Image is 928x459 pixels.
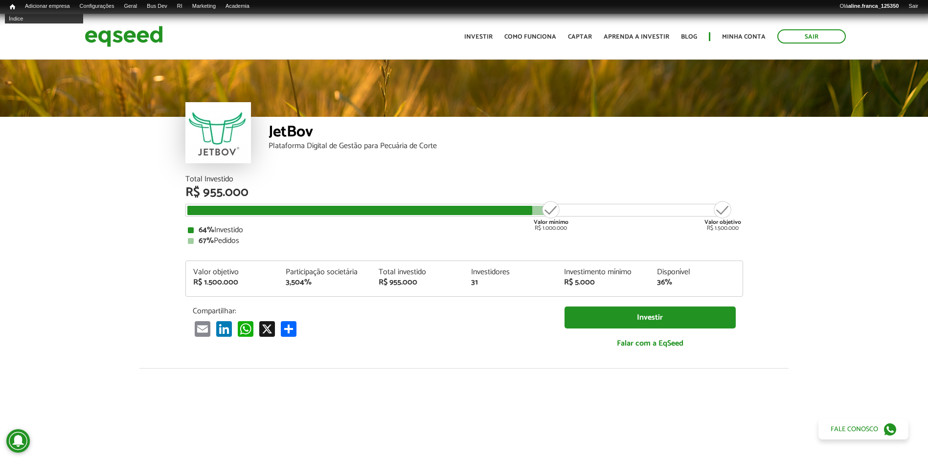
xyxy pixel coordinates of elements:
[681,34,697,40] a: Blog
[214,321,234,337] a: LinkedIn
[185,186,743,199] div: R$ 955.000
[199,223,214,237] strong: 64%
[193,321,212,337] a: Email
[657,268,735,276] div: Disponível
[379,268,457,276] div: Total investido
[533,200,569,231] div: R$ 1.000.000
[185,175,743,183] div: Total Investido
[10,3,15,10] span: Início
[722,34,766,40] a: Minha conta
[286,268,364,276] div: Participação societária
[187,2,221,10] a: Marketing
[142,2,172,10] a: Bus Dev
[188,226,741,234] div: Investido
[193,306,550,316] p: Compartilhar:
[534,218,568,227] strong: Valor mínimo
[604,34,669,40] a: Aprenda a investir
[172,2,187,10] a: RI
[777,29,846,44] a: Sair
[75,2,119,10] a: Configurações
[704,218,741,227] strong: Valor objetivo
[279,321,298,337] a: Compartilhar
[568,34,592,40] a: Captar
[236,321,255,337] a: WhatsApp
[657,279,735,286] div: 36%
[565,333,736,353] a: Falar com a EqSeed
[704,200,741,231] div: R$ 1.500.000
[471,279,549,286] div: 31
[904,2,923,10] a: Sair
[564,279,642,286] div: R$ 5.000
[504,34,556,40] a: Como funciona
[5,2,20,12] a: Início
[269,124,743,142] div: JetBov
[193,268,272,276] div: Valor objetivo
[835,2,904,10] a: Oláaline.franca_125350
[464,34,493,40] a: Investir
[85,23,163,49] img: EqSeed
[379,279,457,286] div: R$ 955.000
[848,3,899,9] strong: aline.franca_125350
[257,321,277,337] a: X
[564,268,642,276] div: Investimento mínimo
[818,419,908,439] a: Fale conosco
[269,142,743,150] div: Plataforma Digital de Gestão para Pecuária de Corte
[221,2,254,10] a: Academia
[286,279,364,286] div: 3,504%
[471,268,549,276] div: Investidores
[199,234,214,247] strong: 67%
[193,279,272,286] div: R$ 1.500.000
[20,2,75,10] a: Adicionar empresa
[565,306,736,328] a: Investir
[188,237,741,245] div: Pedidos
[119,2,142,10] a: Geral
